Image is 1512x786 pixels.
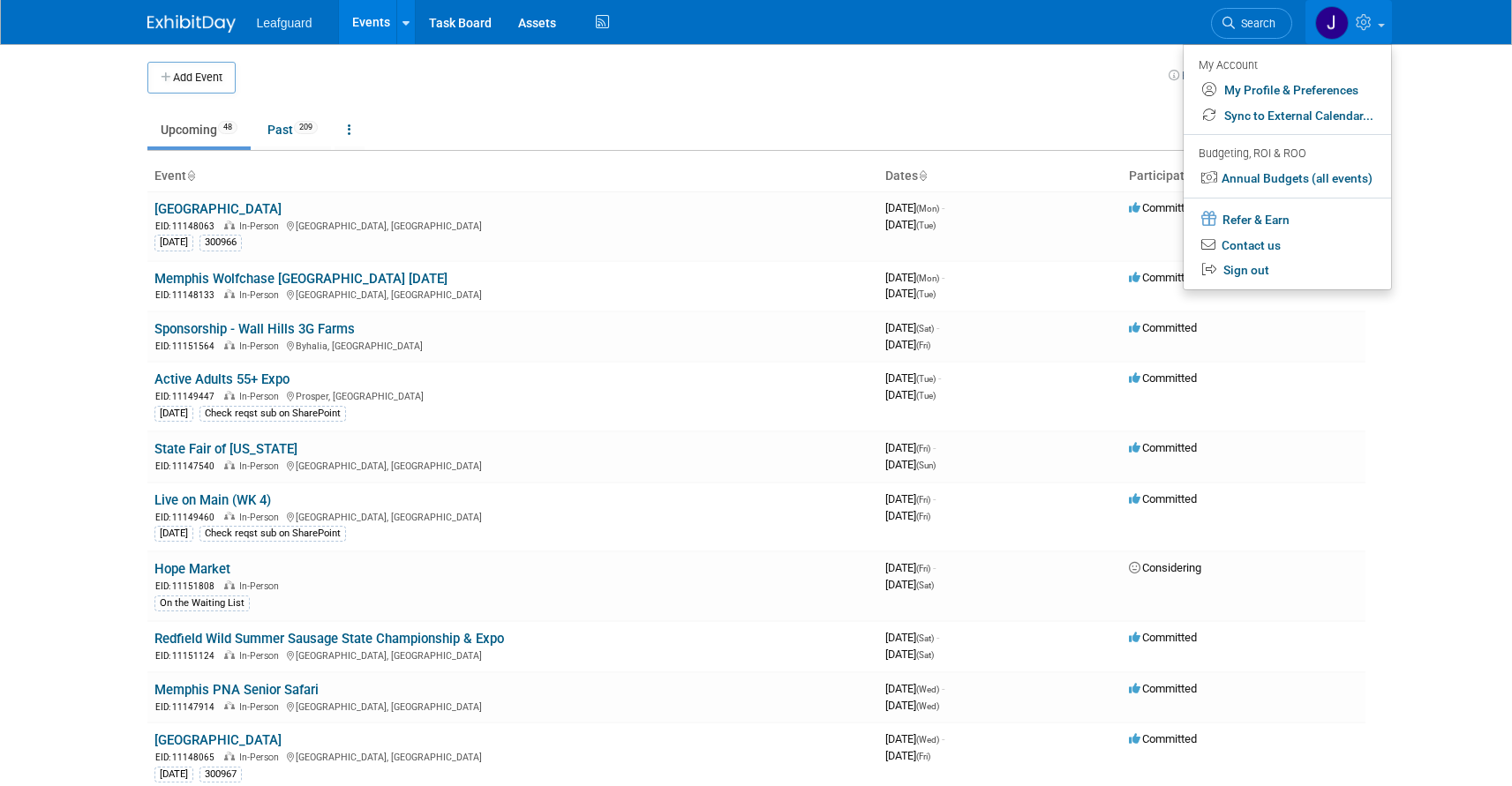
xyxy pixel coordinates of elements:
[885,338,930,351] span: [DATE]
[942,732,944,745] span: -
[885,682,944,695] span: [DATE]
[1129,321,1197,334] span: Committed
[239,650,284,662] span: In-Person
[1122,161,1365,191] th: Participation
[916,685,939,694] span: (Wed)
[937,631,939,644] span: -
[147,113,251,146] a: Upcoming48
[885,492,936,505] span: [DATE]
[885,732,944,745] span: [DATE]
[224,650,235,659] img: In-Person Event
[155,341,222,351] span: EID: 11151564
[154,732,282,748] a: [GEOGRAPHIC_DATA]
[199,767,242,782] div: 300967
[154,235,193,251] div: [DATE]
[1184,233,1391,258] a: Contact us
[916,444,930,453] span: (Fri)
[1129,201,1197,214] span: Committed
[218,121,237,134] span: 48
[154,338,871,353] div: Byhalia, [GEOGRAPHIC_DATA]
[155,702,222,712] span: EID: 11147914
[916,580,934,590] span: (Sat)
[155,651,222,661] span: EID: 11151124
[154,595,250,611] div: On the Waiting List
[199,235,242,251] div: 300966
[155,392,222,401] span: EID: 11149447
[154,699,871,714] div: [GEOGRAPHIC_DATA], [GEOGRAPHIC_DATA]
[224,512,235,520] img: In-Person Event
[1235,17,1275,30] span: Search
[224,580,235,589] img: In-Person Event
[154,492,271,508] a: Live on Main (WK 4)
[885,578,934,591] span: [DATE]
[916,495,930,505] span: (Fri)
[239,752,284,763] span: In-Person
[885,271,944,284] span: [DATE]
[1184,103,1391,129] a: Sync to External Calendar...
[937,321,939,334] span: -
[224,341,235,349] img: In-Person Event
[199,526,346,542] div: Check reqst sub on SharePoint
[1315,6,1349,40] img: Josh Smith
[224,391,235,400] img: In-Person Event
[224,752,235,760] img: In-Person Event
[239,701,284,713] span: In-Person
[1129,631,1197,644] span: Committed
[224,221,235,229] img: In-Person Event
[154,509,871,524] div: [GEOGRAPHIC_DATA], [GEOGRAPHIC_DATA]
[239,512,284,523] span: In-Person
[885,388,936,401] span: [DATE]
[933,561,936,574] span: -
[155,290,222,300] span: EID: 11148133
[916,273,939,283] span: (Mon)
[154,749,871,764] div: [GEOGRAPHIC_DATA], [GEOGRAPHIC_DATA]
[916,633,934,643] span: (Sat)
[239,341,284,352] span: In-Person
[885,321,939,334] span: [DATE]
[1129,732,1197,745] span: Committed
[916,374,936,384] span: (Tue)
[916,324,934,333] span: (Sat)
[154,287,871,302] div: [GEOGRAPHIC_DATA], [GEOGRAPHIC_DATA]
[147,62,236,94] button: Add Event
[885,699,939,712] span: [DATE]
[916,460,936,470] span: (Sun)
[916,512,930,521] span: (Fri)
[254,113,331,146] a: Past209
[942,271,944,284] span: -
[885,648,934,661] span: [DATE]
[154,371,290,387] a: Active Adults 55+ Expo
[885,749,930,762] span: [DATE]
[916,701,939,711] span: (Wed)
[942,201,944,214] span: -
[1184,166,1391,191] a: Annual Budgets (all events)
[239,580,284,592] span: In-Person
[294,121,318,134] span: 209
[154,648,871,662] div: [GEOGRAPHIC_DATA], [GEOGRAPHIC_DATA]
[1129,271,1197,284] span: Committed
[199,406,346,422] div: Check reqst sub on SharePoint
[154,218,871,233] div: [GEOGRAPHIC_DATA], [GEOGRAPHIC_DATA]
[916,204,939,213] span: (Mon)
[239,221,284,232] span: In-Person
[916,391,936,400] span: (Tue)
[224,701,235,710] img: In-Person Event
[154,321,355,337] a: Sponsorship - Wall Hills 3G Farms
[224,289,235,298] img: In-Person Event
[885,441,936,454] span: [DATE]
[147,15,236,33] img: ExhibitDay
[942,682,944,695] span: -
[1129,682,1197,695] span: Committed
[154,526,193,542] div: [DATE]
[916,735,939,745] span: (Wed)
[239,460,284,472] span: In-Person
[933,492,936,505] span: -
[1211,8,1292,39] a: Search
[885,561,936,574] span: [DATE]
[1184,258,1391,283] a: Sign out
[885,201,944,214] span: [DATE]
[154,406,193,422] div: [DATE]
[154,201,282,217] a: [GEOGRAPHIC_DATA]
[933,441,936,454] span: -
[1199,54,1373,75] div: My Account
